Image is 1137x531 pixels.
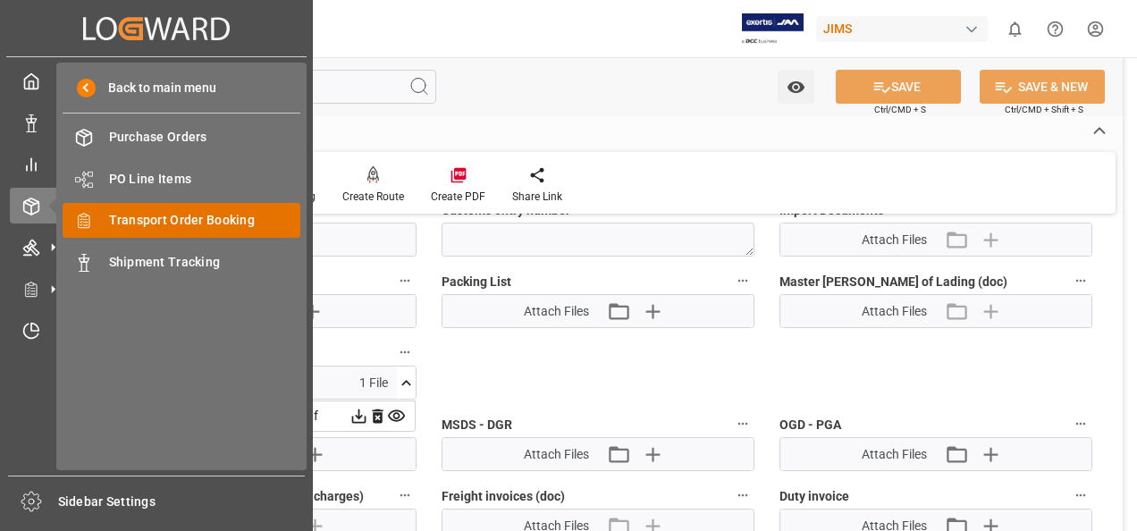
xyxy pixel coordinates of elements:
div: Share Link [512,189,562,205]
button: Packing List [731,269,754,292]
a: Purchase Orders [63,120,300,155]
button: Master [PERSON_NAME] of Lading (doc) [1069,269,1092,292]
span: Duty invoice [779,487,849,506]
span: Master [PERSON_NAME] of Lading (doc) [779,273,1007,291]
span: MSDS - DGR [442,416,512,434]
span: Attach Files [862,302,927,321]
span: Back to main menu [96,79,216,97]
a: Shipment Tracking [63,244,300,279]
div: Create Route [342,189,404,205]
a: My Cockpit [10,63,303,98]
button: Help Center [1035,9,1075,49]
a: Data Management [10,105,303,139]
span: Attach Files [862,231,927,249]
span: Attach Files [862,445,927,464]
span: Transport Order Booking [109,211,301,230]
span: Shipment Tracking [109,253,301,272]
span: Sidebar Settings [58,493,306,511]
button: SAVE [836,70,961,104]
a: PO Line Items [63,161,300,196]
span: Freight invoices (doc) [442,487,565,506]
span: Purchase Orders [109,128,301,147]
button: show 0 new notifications [995,9,1035,49]
span: PO Line Items [109,170,301,189]
button: Invoice from the Supplier (doc) [393,341,417,364]
a: Timeslot Management V2 [10,313,303,348]
div: JIMS [816,16,988,42]
a: My Reports [10,147,303,181]
a: Transport Order Booking [63,203,300,238]
span: 1 File [359,374,388,392]
span: Ctrl/CMD + S [874,103,926,116]
button: MSDS - DGR [731,412,754,435]
button: SAVE & NEW [980,70,1105,104]
button: Freight invoices (doc) [731,484,754,507]
span: Packing List [442,273,511,291]
button: OGD - PGA [1069,412,1092,435]
button: Quote (Freight and/or any additional charges) [393,484,417,507]
button: open menu [778,70,814,104]
button: JIMS [816,12,995,46]
button: Duty invoice [1069,484,1092,507]
span: Ctrl/CMD + Shift + S [1005,103,1083,116]
div: Create PDF [431,189,485,205]
span: Attach Files [524,302,589,321]
img: Exertis%20JAM%20-%20Email%20Logo.jpg_1722504956.jpg [742,13,804,45]
span: OGD - PGA [779,416,841,434]
span: Attach Files [524,445,589,464]
button: Shipping Letter of Instructions [393,269,417,292]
